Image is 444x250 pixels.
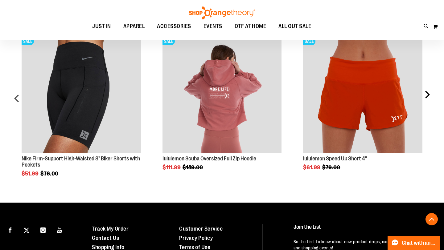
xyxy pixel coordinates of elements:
[179,226,223,232] a: Customer Service
[162,37,175,45] span: SALE
[303,155,367,162] a: lululemon Speed Up Short 4"
[38,224,48,235] a: Visit our Instagram page
[40,171,59,177] span: $76.00
[183,164,204,171] span: $149.00
[162,155,256,162] a: lululemon Scuba Oversized Full Zip Hoodie
[24,228,29,233] img: Twitter
[303,37,315,45] span: SALE
[54,224,65,235] a: Visit our Youtube page
[402,240,437,246] span: Chat with an Expert
[188,6,256,19] img: Shop Orangetheory
[162,164,182,171] span: $111.99
[421,25,433,176] div: next
[157,19,191,33] span: ACCESSORIES
[22,34,141,154] a: Product Page Link
[92,226,129,232] a: Track My Order
[303,164,321,171] span: $61.99
[22,34,141,153] img: Product image for Nike Firm-Support High-Waisted 8in Biker Shorts with Pockets
[92,19,111,33] span: JUST IN
[92,235,119,241] a: Contact Us
[388,236,441,250] button: Chat with an Expert
[11,25,23,176] div: prev
[303,34,422,153] img: Product image for lululemon Speed Up Short 4"
[179,235,213,241] a: Privacy Policy
[22,155,140,168] a: Nike Firm-Support High-Waisted 8" Biker Shorts with Pockets
[22,171,39,177] span: $51.99
[5,224,15,235] a: Visit our Facebook page
[21,224,32,235] a: Visit our X page
[425,213,438,225] button: Back To Top
[294,224,432,236] h4: Join the List
[162,34,282,154] a: Product Page Link
[322,164,341,171] span: $79.00
[278,19,311,33] span: ALL OUT SALE
[22,37,34,45] span: SALE
[303,34,422,154] a: Product Page Link
[235,19,266,33] span: OTF AT HOME
[162,34,282,153] img: Product image for lululemon Scuba Oversized Full Zip Hoodie
[203,19,222,33] span: EVENTS
[123,19,145,33] span: APPAREL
